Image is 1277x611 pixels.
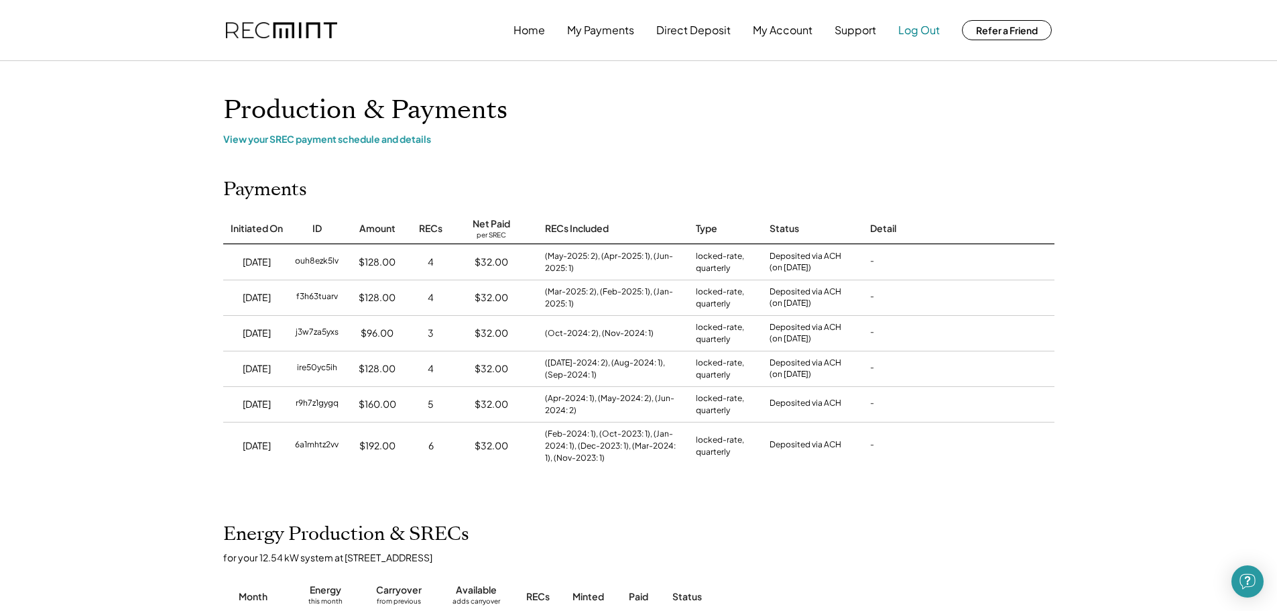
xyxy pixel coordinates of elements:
div: Net Paid [473,217,510,231]
div: (May-2025: 2), (Apr-2025: 1), (Jun-2025: 1) [545,250,682,274]
div: ire50yc5ih [297,362,337,376]
div: ouh8ezk5lv [295,256,339,269]
div: r9h7z1gygq [296,398,339,411]
div: Open Intercom Messenger [1231,565,1264,598]
h1: Production & Payments [223,95,1054,126]
div: [DATE] [243,327,271,340]
button: My Payments [567,17,634,44]
div: $192.00 [359,439,396,453]
button: Home [513,17,545,44]
div: Type [696,222,717,235]
div: f3h63tuarv [296,291,338,304]
div: Available [456,584,497,597]
div: $160.00 [359,398,396,411]
div: Energy [310,584,341,597]
div: $32.00 [475,439,508,453]
div: j3w7za5yxs [296,327,339,340]
div: Deposited via ACH (on [DATE]) [770,251,841,274]
button: Support [835,17,876,44]
div: [DATE] [243,362,271,376]
div: View your SREC payment schedule and details [223,133,1054,145]
div: locked-rate, quarterly [696,321,756,345]
div: Deposited via ACH (on [DATE]) [770,357,841,380]
div: Deposited via ACH (on [DATE]) [770,286,841,309]
div: this month [308,597,343,610]
div: 3 [428,327,434,340]
div: - [870,398,874,411]
div: (Mar-2025: 2), (Feb-2025: 1), (Jan-2025: 1) [545,286,682,310]
div: [DATE] [243,256,271,269]
img: recmint-logotype%403x.png [226,22,337,39]
div: 6a1mhtz2vv [295,439,339,453]
div: $32.00 [475,256,508,269]
div: $128.00 [359,362,396,376]
div: [DATE] [243,398,271,411]
div: Deposited via ACH (on [DATE]) [770,322,841,345]
div: Month [239,590,267,604]
div: [DATE] [243,291,271,304]
div: $96.00 [361,327,393,340]
div: $32.00 [475,398,508,411]
button: My Account [753,17,812,44]
div: $128.00 [359,256,396,269]
div: - [870,439,874,453]
div: (Oct-2024: 2), (Nov-2024: 1) [545,327,654,339]
div: locked-rate, quarterly [696,434,756,458]
div: ([DATE]-2024: 2), (Aug-2024: 1), (Sep-2024: 1) [545,357,682,381]
div: Minted [572,590,604,604]
div: Status [672,590,900,604]
button: Log Out [898,17,940,44]
div: locked-rate, quarterly [696,250,756,274]
div: $32.00 [475,362,508,376]
button: Refer a Friend [962,20,1052,40]
h2: Energy Production & SRECs [223,523,469,546]
div: 4 [428,256,434,269]
div: locked-rate, quarterly [696,357,756,381]
h2: Payments [223,178,307,201]
div: Deposited via ACH [770,439,841,453]
div: ID [312,222,322,235]
div: Status [770,222,799,235]
div: - [870,291,874,304]
div: - [870,327,874,340]
div: Deposited via ACH [770,398,841,411]
div: RECs [419,222,442,235]
div: - [870,256,874,269]
div: locked-rate, quarterly [696,286,756,310]
div: Detail [870,222,896,235]
div: RECs [526,590,550,604]
div: Paid [629,590,648,604]
div: $32.00 [475,327,508,340]
div: $128.00 [359,291,396,304]
div: Carryover [376,584,422,597]
div: 5 [428,398,434,411]
div: locked-rate, quarterly [696,392,756,416]
div: RECs Included [545,222,609,235]
div: for your 12.54 kW system at [STREET_ADDRESS] [223,551,1068,563]
div: 4 [428,291,434,304]
div: 4 [428,362,434,376]
div: from previous [377,597,421,610]
div: - [870,362,874,376]
div: [DATE] [243,439,271,453]
div: 6 [428,439,434,453]
div: (Apr-2024: 1), (May-2024: 2), (Jun-2024: 2) [545,392,682,416]
div: Amount [359,222,396,235]
div: Initiated On [231,222,283,235]
div: $32.00 [475,291,508,304]
div: (Feb-2024: 1), (Oct-2023: 1), (Jan-2024: 1), (Dec-2023: 1), (Mar-2024: 1), (Nov-2023: 1) [545,428,682,464]
div: per SREC [477,231,506,241]
button: Direct Deposit [656,17,731,44]
div: adds carryover [452,597,500,610]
